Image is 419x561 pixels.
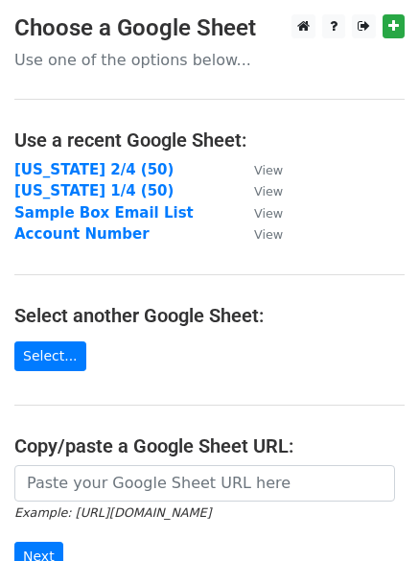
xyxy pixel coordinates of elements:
[254,184,283,199] small: View
[235,182,283,199] a: View
[254,227,283,242] small: View
[14,204,194,222] a: Sample Box Email List
[14,50,405,70] p: Use one of the options below...
[254,163,283,177] small: View
[14,505,211,520] small: Example: [URL][DOMAIN_NAME]
[14,129,405,152] h4: Use a recent Google Sheet:
[14,434,405,457] h4: Copy/paste a Google Sheet URL:
[14,161,174,178] a: [US_STATE] 2/4 (50)
[14,304,405,327] h4: Select another Google Sheet:
[235,225,283,243] a: View
[235,204,283,222] a: View
[235,161,283,178] a: View
[14,225,150,243] a: Account Number
[14,14,405,42] h3: Choose a Google Sheet
[14,465,395,502] input: Paste your Google Sheet URL here
[14,341,86,371] a: Select...
[14,182,174,199] a: [US_STATE] 1/4 (50)
[323,469,419,561] iframe: Chat Widget
[254,206,283,221] small: View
